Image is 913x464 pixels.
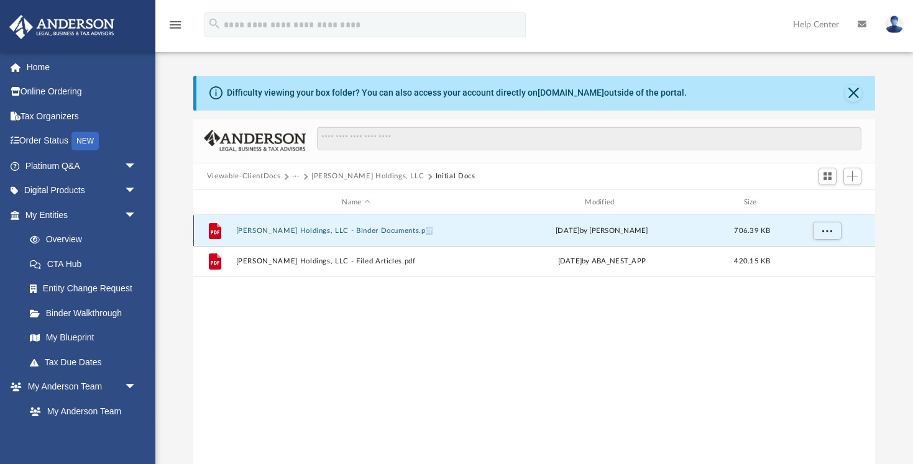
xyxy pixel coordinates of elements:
[236,258,476,266] button: [PERSON_NAME] Holdings, LLC - Filed Articles.pdf
[17,399,143,424] a: My Anderson Team
[843,168,862,185] button: Add
[813,222,842,240] button: More options
[9,80,155,104] a: Online Ordering
[482,225,722,237] div: [DATE] by [PERSON_NAME]
[17,301,155,325] a: Binder Walkthrough
[292,171,300,182] button: ···
[9,55,155,80] a: Home
[17,252,155,276] a: CTA Hub
[17,276,155,301] a: Entity Change Request
[311,171,424,182] button: [PERSON_NAME] Holdings, LLC
[6,15,118,39] img: Anderson Advisors Platinum Portal
[9,178,155,203] a: Digital Productsarrow_drop_down
[124,202,149,228] span: arrow_drop_down
[124,178,149,204] span: arrow_drop_down
[734,258,770,265] span: 420.15 KB
[782,197,869,208] div: id
[734,227,770,234] span: 706.39 KB
[317,127,861,150] input: Search files and folders
[207,171,280,182] button: Viewable-ClientDocs
[436,171,475,182] button: Initial Docs
[885,16,904,34] img: User Pic
[481,197,722,208] div: Modified
[17,350,155,375] a: Tax Due Dates
[168,17,183,32] i: menu
[9,129,155,154] a: Order StatusNEW
[124,375,149,400] span: arrow_drop_down
[9,375,149,399] a: My Anderson Teamarrow_drop_down
[17,325,149,350] a: My Blueprint
[9,202,155,227] a: My Entitiesarrow_drop_down
[124,153,149,179] span: arrow_drop_down
[482,257,722,268] div: [DATE] by ABA_NEST_APP
[227,86,687,99] div: Difficulty viewing your box folder? You can also access your account directly on outside of the p...
[538,88,604,98] a: [DOMAIN_NAME]
[845,84,862,102] button: Close
[235,197,475,208] div: Name
[17,227,155,252] a: Overview
[9,104,155,129] a: Tax Organizers
[208,17,221,30] i: search
[168,24,183,32] a: menu
[727,197,777,208] div: Size
[819,168,837,185] button: Switch to Grid View
[199,197,230,208] div: id
[236,227,476,235] button: [PERSON_NAME] Holdings, LLC - Binder Documents.pdf
[71,132,99,150] div: NEW
[9,153,155,178] a: Platinum Q&Aarrow_drop_down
